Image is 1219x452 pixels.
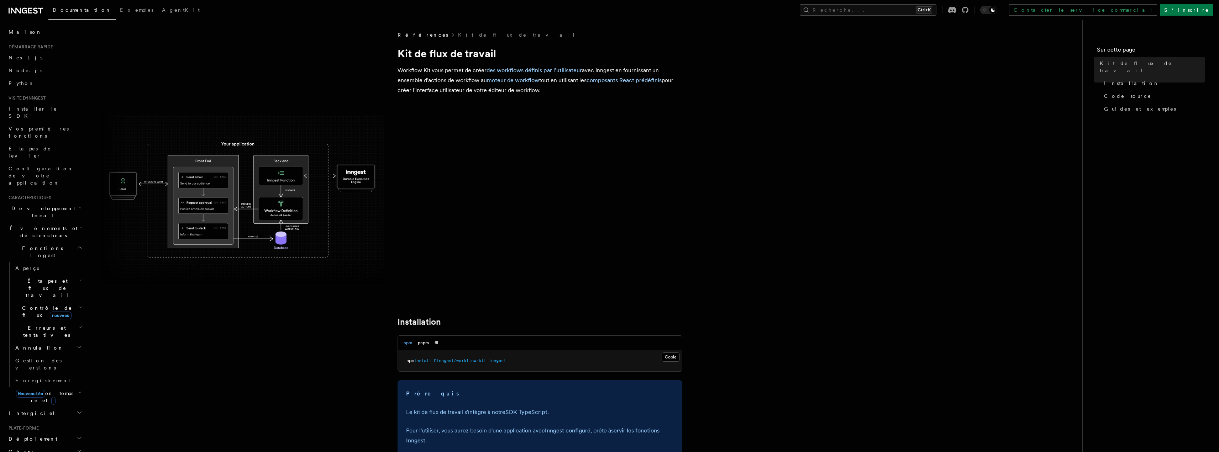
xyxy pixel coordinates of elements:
a: composants React prédéfinis [587,77,662,84]
font: , prête à [590,427,611,434]
font: Maison [9,29,42,35]
span: install [414,358,431,363]
font: Étapes de levier [9,146,51,159]
a: AgentKit [158,2,204,19]
font: Intergiciel [9,410,56,416]
a: Gestion des versions [12,354,84,374]
button: Développement local [6,202,84,222]
font: Caractéristiques [9,195,51,200]
button: Nouveautésen temps réel [6,387,84,407]
a: Vos premières fonctions [6,122,84,142]
font: AgentKit [162,7,200,13]
img: Le kit de workflow fournit un moteur de workflow pour composer des actions de workflow sur le bac... [100,114,384,284]
span: inngest [489,358,506,363]
a: Code source [1101,90,1205,102]
font: Événements et déclencheurs [10,225,78,238]
font: Recherche... [813,7,869,13]
button: Étapes et flux de travail [12,275,84,302]
div: Fonctions Ingest [6,262,84,387]
font: . [547,409,549,415]
font: Contacter le service commercial [1014,7,1152,13]
button: Annulation [12,341,84,354]
font: Vos premières fonctions [9,126,69,139]
button: Fonctions Ingest [6,242,84,262]
font: Kit de flux de travail [1100,60,1172,73]
a: Inngest configuré [545,427,590,434]
a: moteur de workflow [487,77,539,84]
font: Enregistrement [15,378,70,383]
font: Étapes et flux de travail [26,278,69,298]
span: npm [406,358,414,363]
font: Installer le SDK [9,106,57,119]
button: Contrôle de fluxnouveau [12,302,84,321]
span: @inngest/workflow-kit [434,358,486,363]
font: Références [398,32,448,38]
a: S'inscrire [1160,4,1213,16]
font: Contrôle de flux [22,305,72,318]
button: Copie [662,352,680,362]
a: Contacter le service commercial [1009,4,1157,16]
font: Pour l'utiliser, vous aurez besoin d'une application avec [406,427,545,434]
font: . [425,437,427,444]
font: Déploiement [9,436,57,442]
font: pnpm [418,340,429,345]
a: Documentation [48,2,116,20]
a: Étapes de levier [6,142,84,162]
button: Activer le mode sombre [980,6,997,14]
button: Déploiement [6,432,84,445]
font: Visite d'Inngest [9,96,46,101]
a: Kit de flux de travail [458,31,576,38]
font: Guides et exemples [1104,106,1176,112]
font: Erreurs et tentatives [23,325,70,338]
font: Exemples [120,7,153,13]
font: tout en utilisant les [539,77,587,84]
font: fil [435,340,438,345]
font: npm [404,340,412,345]
a: Guides et exemples [1101,102,1205,115]
a: Next.js [6,51,84,64]
a: Configuration de votre application [6,162,84,189]
font: Python [9,80,35,86]
a: Installer le SDK [6,102,84,122]
font: Plate-forme [9,426,39,431]
font: Next.js [9,55,42,60]
font: Développement local [11,206,75,218]
font: S'inscrire [1164,7,1209,13]
font: Aperçu [15,265,40,271]
button: Erreurs et tentatives [12,321,84,341]
a: Aperçu [12,262,84,275]
font: Annulation [15,345,64,351]
button: Intergiciel [6,407,84,420]
font: Le kit de flux de travail s'intègre à notre [406,409,505,415]
font: Installation [1104,80,1159,86]
font: en temps réel [31,390,73,403]
a: SDK TypeScript [505,409,547,415]
a: Kit de flux de travail [1097,57,1205,77]
a: Enregistrement [12,374,84,387]
font: Node.js [9,68,42,73]
a: Installation [1101,77,1205,90]
font: des workflows définis par l'utilisateur [487,67,582,74]
font: Configuration de votre application [9,166,73,186]
button: Recherche...Ctrl+K [800,4,936,16]
a: Installation [398,317,441,327]
font: Kit de flux de travail [398,47,496,60]
font: Kit de flux de travail [458,32,576,38]
font: Démarrage rapide [9,44,53,49]
font: Sur cette page [1097,46,1135,53]
a: Maison [6,26,84,38]
a: Python [6,77,84,90]
a: Node.js [6,64,84,77]
font: Code source [1104,93,1151,99]
font: Workflow Kit vous permet de créer [398,67,487,74]
font: Fonctions Ingest [22,245,63,258]
font: Prérequis [406,390,460,397]
font: Documentation [53,7,111,13]
font: nouveau [52,313,69,318]
button: Événements et déclencheurs [6,222,84,242]
font: Gestion des versions [15,358,62,371]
